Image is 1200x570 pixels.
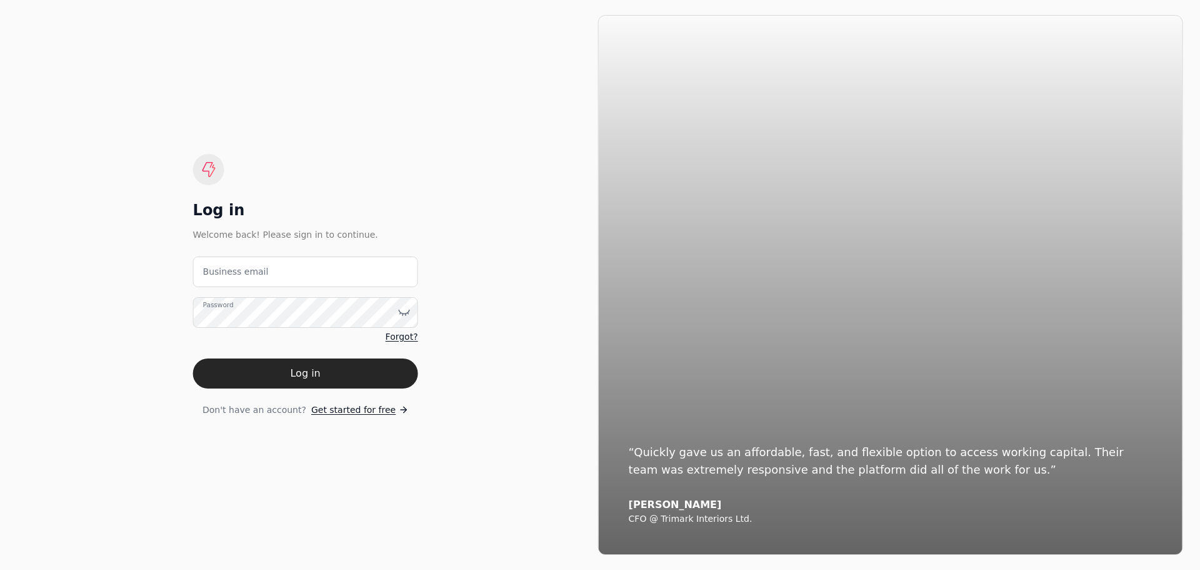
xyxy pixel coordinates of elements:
[193,228,418,242] div: Welcome back! Please sign in to continue.
[193,200,418,220] div: Log in
[629,499,1152,511] div: [PERSON_NAME]
[203,300,234,310] label: Password
[202,404,306,417] span: Don't have an account?
[203,265,269,278] label: Business email
[629,444,1152,479] div: “Quickly gave us an affordable, fast, and flexible option to access working capital. Their team w...
[193,359,418,389] button: Log in
[629,514,1152,525] div: CFO @ Trimark Interiors Ltd.
[311,404,396,417] span: Get started for free
[386,330,418,344] a: Forgot?
[311,404,408,417] a: Get started for free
